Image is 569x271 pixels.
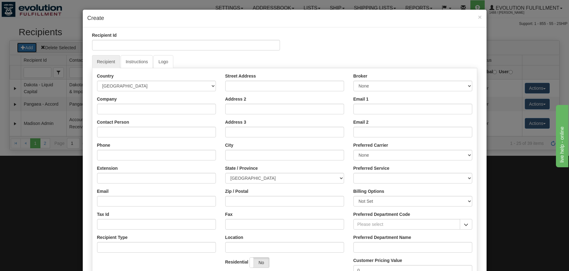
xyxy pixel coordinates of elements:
[225,259,249,265] label: Residential
[97,211,109,217] label: Tax Id
[97,234,128,240] label: Recipient Type
[225,234,243,240] label: Location
[478,13,482,21] span: ×
[555,104,568,167] iframe: chat widget
[97,165,118,171] label: Extension
[353,234,411,240] label: Preferred Department Name
[97,142,110,148] label: Phone
[225,211,233,217] label: Fax
[225,165,258,171] label: State / Province
[353,96,369,102] label: Email 1
[353,211,410,217] label: Preferred Department Code
[478,14,482,20] button: Close
[97,73,114,79] label: Country
[153,55,173,68] a: Logo
[353,219,460,230] input: Please select
[97,96,117,102] label: Company
[225,188,249,194] label: Zip / Postal
[353,142,388,148] label: Preferred Carrier
[353,188,385,194] label: Billing Options
[92,32,117,38] label: Recipient Id
[5,4,58,11] div: live help - online
[353,73,367,79] label: Broker
[92,55,120,68] a: Recipient
[353,257,402,264] label: Customer Pricing Value
[97,119,129,125] label: Contact Person
[250,258,269,268] label: No
[353,119,369,125] label: Email 2
[225,96,246,102] label: Address 2
[121,55,153,68] a: Instructions
[97,188,109,194] label: Email
[353,165,389,171] label: Preferred Service
[225,119,246,125] label: Address 3
[225,142,233,148] label: City
[225,73,256,79] label: Street Address
[87,14,482,22] h4: Create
